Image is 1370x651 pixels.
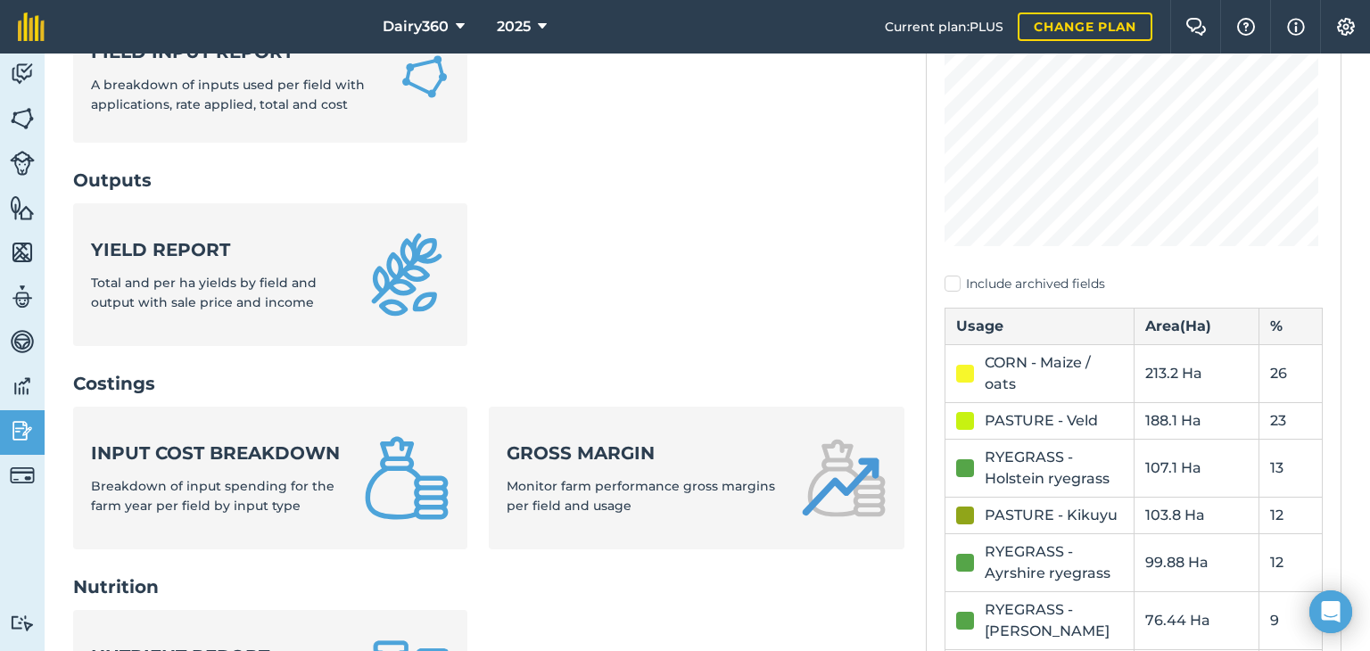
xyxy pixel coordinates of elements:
img: Field Input Report [400,50,450,103]
td: 26 [1259,344,1323,402]
span: 2025 [497,16,531,37]
td: 9 [1259,591,1323,649]
div: PASTURE - Veld [985,410,1098,432]
div: RYEGRASS - [PERSON_NAME] [985,599,1123,642]
img: A question mark icon [1235,18,1257,36]
span: Breakdown of input spending for the farm year per field by input type [91,478,334,514]
img: svg+xml;base64,PD94bWwgdmVyc2lvbj0iMS4wIiBlbmNvZGluZz0idXRmLTgiPz4KPCEtLSBHZW5lcmF0b3I6IEFkb2JlIE... [10,373,35,400]
div: PASTURE - Kikuyu [985,505,1118,526]
td: 188.1 Ha [1134,402,1259,439]
div: RYEGRASS - Holstein ryegrass [985,447,1123,490]
img: svg+xml;base64,PD94bWwgdmVyc2lvbj0iMS4wIiBlbmNvZGluZz0idXRmLTgiPz4KPCEtLSBHZW5lcmF0b3I6IEFkb2JlIE... [10,328,35,355]
div: CORN - Maize / oats [985,352,1123,395]
div: Open Intercom Messenger [1309,590,1352,633]
img: svg+xml;base64,PD94bWwgdmVyc2lvbj0iMS4wIiBlbmNvZGluZz0idXRmLTgiPz4KPCEtLSBHZW5lcmF0b3I6IEFkb2JlIE... [10,417,35,444]
img: svg+xml;base64,PD94bWwgdmVyc2lvbj0iMS4wIiBlbmNvZGluZz0idXRmLTgiPz4KPCEtLSBHZW5lcmF0b3I6IEFkb2JlIE... [10,284,35,310]
td: 13 [1259,439,1323,497]
img: svg+xml;base64,PD94bWwgdmVyc2lvbj0iMS4wIiBlbmNvZGluZz0idXRmLTgiPz4KPCEtLSBHZW5lcmF0b3I6IEFkb2JlIE... [10,61,35,87]
span: Dairy360 [383,16,449,37]
a: Gross marginMonitor farm performance gross margins per field and usage [489,407,904,549]
img: Two speech bubbles overlapping with the left bubble in the forefront [1185,18,1207,36]
span: A breakdown of inputs used per field with applications, rate applied, total and cost [91,77,365,112]
td: 12 [1259,533,1323,591]
a: Input cost breakdownBreakdown of input spending for the farm year per field by input type [73,407,467,549]
div: RYEGRASS - Ayrshire ryegrass [985,541,1123,584]
span: Total and per ha yields by field and output with sale price and income [91,275,317,310]
td: 103.8 Ha [1134,497,1259,533]
td: 99.88 Ha [1134,533,1259,591]
h2: Nutrition [73,574,904,599]
span: Current plan : PLUS [885,17,1003,37]
td: 23 [1259,402,1323,439]
th: Usage [945,308,1135,344]
img: svg+xml;base64,PHN2ZyB4bWxucz0iaHR0cDovL3d3dy53My5vcmcvMjAwMC9zdmciIHdpZHRoPSIxNyIgaGVpZ2h0PSIxNy... [1287,16,1305,37]
h2: Costings [73,371,904,396]
a: Change plan [1018,12,1152,41]
img: A cog icon [1335,18,1357,36]
td: 76.44 Ha [1134,591,1259,649]
h2: Outputs [73,168,904,193]
strong: Input cost breakdown [91,441,342,466]
td: 213.2 Ha [1134,344,1259,402]
th: Area ( Ha ) [1134,308,1259,344]
img: svg+xml;base64,PD94bWwgdmVyc2lvbj0iMS4wIiBlbmNvZGluZz0idXRmLTgiPz4KPCEtLSBHZW5lcmF0b3I6IEFkb2JlIE... [10,151,35,176]
strong: Gross margin [507,441,780,466]
img: svg+xml;base64,PD94bWwgdmVyc2lvbj0iMS4wIiBlbmNvZGluZz0idXRmLTgiPz4KPCEtLSBHZW5lcmF0b3I6IEFkb2JlIE... [10,614,35,631]
a: Yield reportTotal and per ha yields by field and output with sale price and income [73,203,467,346]
img: Yield report [364,232,450,317]
img: Input cost breakdown [364,435,450,521]
img: fieldmargin Logo [18,12,45,41]
img: Gross margin [801,435,887,521]
label: Include archived fields [945,275,1323,293]
img: svg+xml;base64,PHN2ZyB4bWxucz0iaHR0cDovL3d3dy53My5vcmcvMjAwMC9zdmciIHdpZHRoPSI1NiIgaGVpZ2h0PSI2MC... [10,194,35,221]
img: svg+xml;base64,PHN2ZyB4bWxucz0iaHR0cDovL3d3dy53My5vcmcvMjAwMC9zdmciIHdpZHRoPSI1NiIgaGVpZ2h0PSI2MC... [10,105,35,132]
td: 12 [1259,497,1323,533]
img: svg+xml;base64,PD94bWwgdmVyc2lvbj0iMS4wIiBlbmNvZGluZz0idXRmLTgiPz4KPCEtLSBHZW5lcmF0b3I6IEFkb2JlIE... [10,463,35,488]
td: 107.1 Ha [1134,439,1259,497]
span: Monitor farm performance gross margins per field and usage [507,478,775,514]
a: Field Input ReportA breakdown of inputs used per field with applications, rate applied, total and... [73,11,467,144]
strong: Yield report [91,237,342,262]
th: % [1259,308,1323,344]
img: svg+xml;base64,PHN2ZyB4bWxucz0iaHR0cDovL3d3dy53My5vcmcvMjAwMC9zdmciIHdpZHRoPSI1NiIgaGVpZ2h0PSI2MC... [10,239,35,266]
